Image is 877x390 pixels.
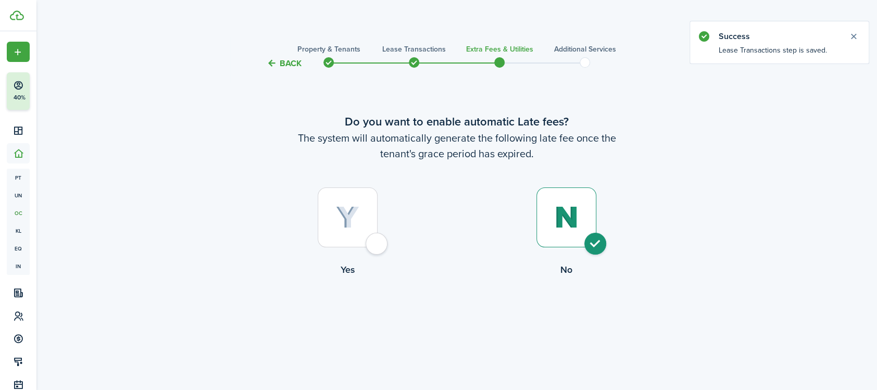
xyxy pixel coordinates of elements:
img: Yes [336,206,359,229]
a: eq [7,240,30,257]
wizard-step-header-title: Do you want to enable automatic Late fees? [238,113,675,130]
control-radio-card-title: Yes [238,263,457,276]
notify-body: Lease Transactions step is saved. [690,45,869,64]
p: 40% [13,93,26,102]
img: No (selected) [554,206,579,229]
img: TenantCloud [10,10,24,20]
notify-title: Success [719,30,838,43]
a: pt [7,169,30,186]
button: Open menu [7,42,30,62]
h3: Property & Tenants [297,44,360,55]
a: oc [7,204,30,222]
a: un [7,186,30,204]
h3: Additional Services [554,44,616,55]
wizard-step-header-description: The system will automatically generate the following late fee once the tenant's grace period has ... [238,130,675,161]
control-radio-card-title: No [457,263,675,276]
button: Back [267,58,302,69]
button: Close notify [846,29,861,44]
a: in [7,257,30,275]
h3: Lease Transactions [382,44,446,55]
button: 40% [7,72,93,110]
h3: Extra fees & Utilities [466,44,533,55]
a: kl [7,222,30,240]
